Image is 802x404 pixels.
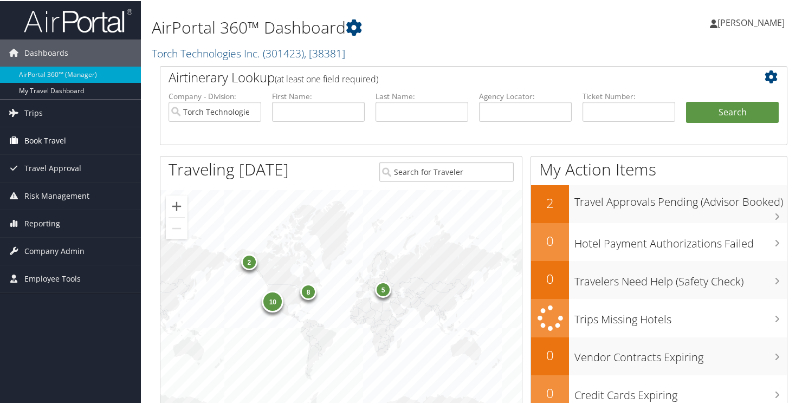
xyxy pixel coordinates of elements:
h3: Vendor Contracts Expiring [574,343,787,364]
a: 0Vendor Contracts Expiring [531,336,787,374]
label: Agency Locator: [479,90,572,101]
h3: Travelers Need Help (Safety Check) [574,268,787,288]
div: 2 [241,253,257,269]
span: Company Admin [24,237,85,264]
span: (at least one field required) [275,72,378,84]
h3: Trips Missing Hotels [574,305,787,326]
label: Company - Division: [169,90,261,101]
h2: 0 [531,269,569,287]
h1: My Action Items [531,157,787,180]
span: Dashboards [24,38,68,66]
div: 5 [375,281,391,297]
h3: Hotel Payment Authorizations Failed [574,230,787,250]
h3: Credit Cards Expiring [574,381,787,402]
a: Trips Missing Hotels [531,298,787,336]
h2: 2 [531,193,569,211]
h3: Travel Approvals Pending (Advisor Booked) [574,188,787,208]
img: airportal-logo.png [24,7,132,32]
a: [PERSON_NAME] [710,5,795,38]
span: Reporting [24,209,60,236]
a: 0Hotel Payment Authorizations Failed [531,222,787,260]
label: Last Name: [376,90,468,101]
h2: 0 [531,345,569,363]
h2: 0 [531,383,569,401]
span: Book Travel [24,126,66,153]
a: 0Travelers Need Help (Safety Check) [531,260,787,298]
h2: Airtinerary Lookup [169,67,727,86]
span: Travel Approval [24,154,81,181]
button: Zoom out [166,217,187,238]
a: Torch Technologies Inc. [152,45,345,60]
span: [PERSON_NAME] [717,16,785,28]
label: Ticket Number: [583,90,675,101]
span: , [ 38381 ] [304,45,345,60]
a: 2Travel Approvals Pending (Advisor Booked) [531,184,787,222]
label: First Name: [272,90,365,101]
span: Trips [24,99,43,126]
button: Zoom in [166,194,187,216]
h1: Traveling [DATE] [169,157,289,180]
span: Employee Tools [24,264,81,291]
span: Risk Management [24,181,89,208]
span: ( 301423 ) [263,45,304,60]
h1: AirPortal 360™ Dashboard [152,15,581,38]
h2: 0 [531,231,569,249]
div: 8 [300,283,316,299]
div: 10 [262,289,283,311]
button: Search [686,101,779,122]
input: Search for Traveler [379,161,514,181]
